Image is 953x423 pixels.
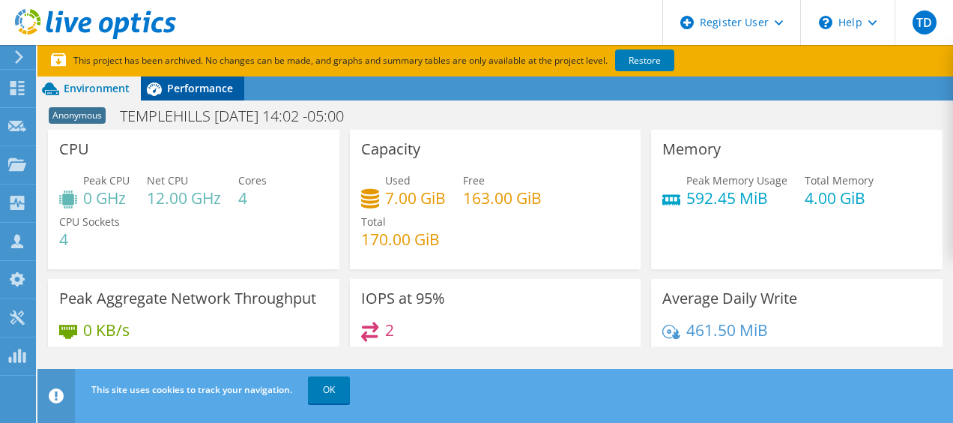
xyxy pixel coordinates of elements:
h1: TEMPLEHILLS [DATE] 14:02 -05:00 [113,108,367,124]
svg: \n [819,16,832,29]
span: Environment [64,81,130,95]
span: Peak CPU [83,173,130,187]
h4: 163.00 GiB [463,190,542,206]
a: OK [308,376,350,403]
span: TD [913,10,937,34]
h3: IOPS at 95% [361,290,445,307]
span: Anonymous [49,107,106,124]
h4: 592.45 MiB [686,190,787,206]
h4: 7.00 GiB [385,190,446,206]
h4: 12.00 GHz [147,190,221,206]
span: Cores [238,173,267,187]
h4: 4 [59,231,120,247]
span: Performance [167,81,233,95]
span: Total Memory [805,173,874,187]
span: Net CPU [147,173,188,187]
h3: Average Daily Write [662,290,797,307]
span: Used [385,173,411,187]
h4: 4.00 GiB [805,190,874,206]
h3: CPU [59,141,89,157]
p: This project has been archived. No changes can be made, and graphs and summary tables are only av... [51,52,785,69]
a: Restore [615,49,674,71]
h3: Memory [662,141,721,157]
h4: 0 KB/s [83,322,130,338]
span: Total [361,214,386,229]
h4: 4 [238,190,267,206]
h3: Peak Aggregate Network Throughput [59,290,316,307]
span: Free [463,173,485,187]
span: Peak Memory Usage [686,173,787,187]
h4: 461.50 MiB [686,322,768,338]
h4: 0 GHz [83,190,130,206]
h4: 2 [385,322,394,338]
h3: Capacity [361,141,420,157]
span: This site uses cookies to track your navigation. [91,383,292,396]
span: CPU Sockets [59,214,120,229]
h4: 170.00 GiB [361,231,440,247]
